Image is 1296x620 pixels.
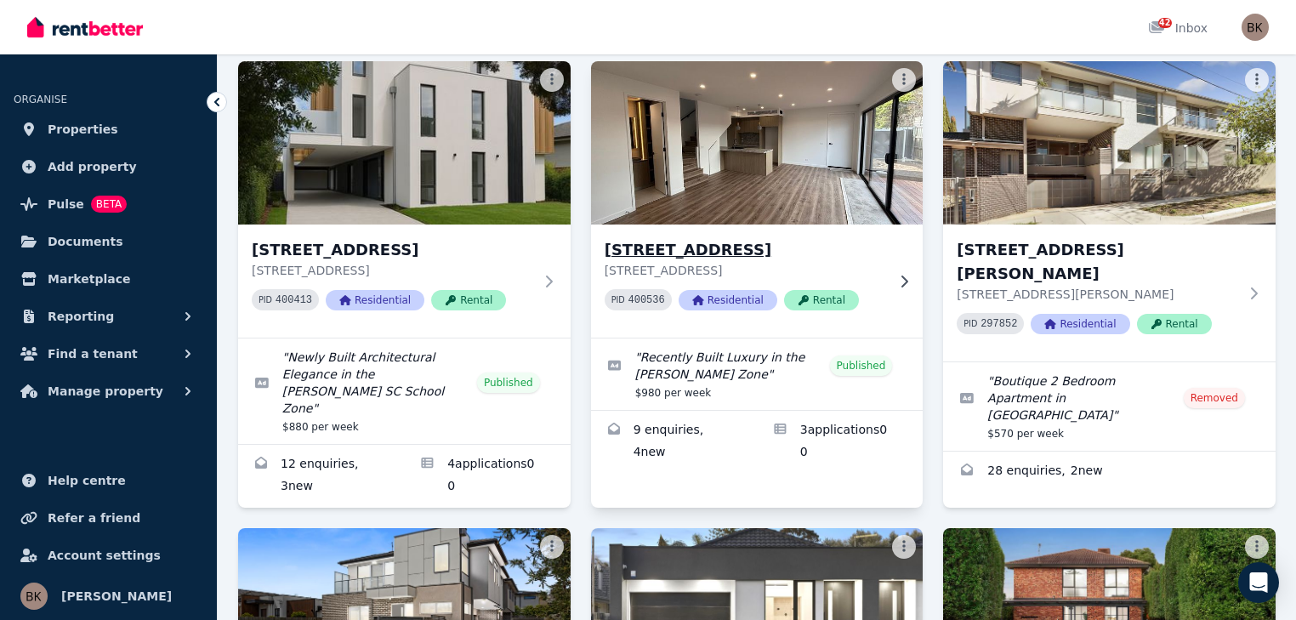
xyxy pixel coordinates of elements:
button: More options [540,535,564,559]
a: Applications for 5/14 Cadby Ave, Ormond [757,411,923,474]
div: Open Intercom Messenger [1238,562,1279,603]
h3: [STREET_ADDRESS][PERSON_NAME] [957,238,1238,286]
span: [PERSON_NAME] [61,586,172,606]
h3: [STREET_ADDRESS] [605,238,886,262]
span: Add property [48,156,137,177]
button: More options [540,68,564,92]
small: PID [611,295,625,304]
span: ORGANISE [14,94,67,105]
span: 42 [1158,18,1172,28]
a: Properties [14,112,203,146]
img: RentBetter [27,14,143,40]
a: Account settings [14,538,203,572]
small: PID [259,295,272,304]
button: Manage property [14,374,203,408]
span: Documents [48,231,123,252]
code: 297852 [981,318,1017,330]
a: 8/2 Rogers Avenue, Brighton East[STREET_ADDRESS][PERSON_NAME][STREET_ADDRESS][PERSON_NAME]PID 297... [943,61,1276,361]
span: Rental [1137,314,1212,334]
span: Residential [1031,314,1129,334]
span: Find a tenant [48,344,138,364]
a: 2/14 Cadby Ave, Ormond[STREET_ADDRESS][STREET_ADDRESS]PID 400413ResidentialRental [238,61,571,338]
span: Residential [679,290,777,310]
div: Inbox [1148,20,1208,37]
button: Find a tenant [14,337,203,371]
span: Rental [431,290,506,310]
span: Manage property [48,381,163,401]
span: Properties [48,119,118,139]
a: Marketplace [14,262,203,296]
a: Applications for 2/14 Cadby Ave, Ormond [404,445,570,508]
img: 5/14 Cadby Ave, Ormond [583,57,931,229]
p: [STREET_ADDRESS][PERSON_NAME] [957,286,1238,303]
a: 5/14 Cadby Ave, Ormond[STREET_ADDRESS][STREET_ADDRESS]PID 400536ResidentialRental [591,61,924,338]
img: Bella K [1242,14,1269,41]
code: 400536 [628,294,665,306]
a: Enquiries for 8/2 Rogers Avenue, Brighton East [943,452,1276,492]
button: More options [892,535,916,559]
span: Residential [326,290,424,310]
a: Edit listing: Recently Built Luxury in the McKinnon Zone [591,338,924,410]
span: Rental [784,290,859,310]
span: Help centre [48,470,126,491]
button: More options [892,68,916,92]
button: More options [1245,535,1269,559]
button: More options [1245,68,1269,92]
span: Refer a friend [48,508,140,528]
a: Edit listing: Boutique 2 Bedroom Apartment in Brighton East [943,362,1276,451]
img: 8/2 Rogers Avenue, Brighton East [943,61,1276,225]
h3: [STREET_ADDRESS] [252,238,533,262]
a: Enquiries for 5/14 Cadby Ave, Ormond [591,411,757,474]
span: Pulse [48,194,84,214]
a: Documents [14,225,203,259]
button: Reporting [14,299,203,333]
p: [STREET_ADDRESS] [605,262,886,279]
p: [STREET_ADDRESS] [252,262,533,279]
a: Help centre [14,464,203,498]
span: Account settings [48,545,161,566]
span: Reporting [48,306,114,327]
img: 2/14 Cadby Ave, Ormond [238,61,571,225]
a: Enquiries for 2/14 Cadby Ave, Ormond [238,445,404,508]
a: PulseBETA [14,187,203,221]
img: Bella K [20,583,48,610]
a: Edit listing: Newly Built Architectural Elegance in the McKinnon SC School Zone [238,338,571,444]
small: PID [963,319,977,328]
code: 400413 [276,294,312,306]
span: BETA [91,196,127,213]
a: Add property [14,150,203,184]
span: Marketplace [48,269,130,289]
a: Refer a friend [14,501,203,535]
